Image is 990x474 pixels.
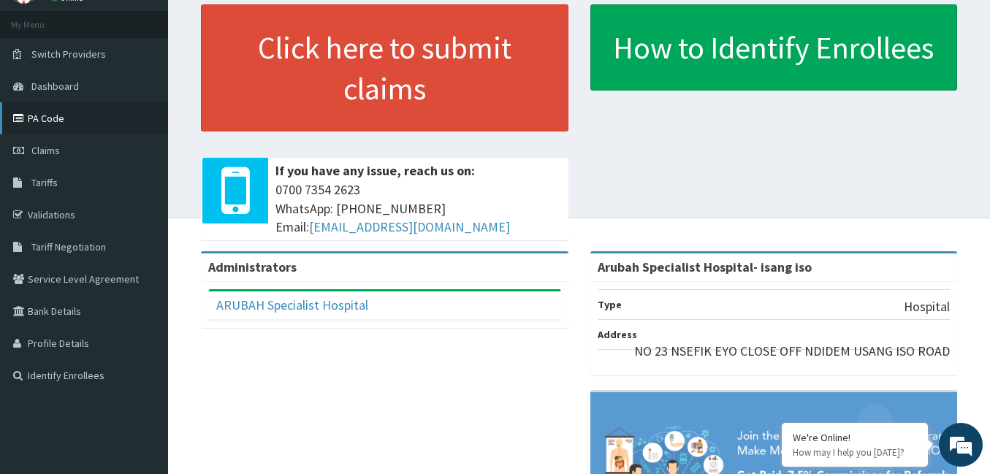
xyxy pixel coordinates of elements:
span: Tariffs [31,176,58,189]
p: NO 23 NSEFIK EYO CLOSE OFF NDIDEM USANG ISO ROAD [634,342,950,361]
b: Administrators [208,259,297,275]
span: Tariff Negotiation [31,240,106,253]
a: [EMAIL_ADDRESS][DOMAIN_NAME] [309,218,510,235]
span: Dashboard [31,80,79,93]
p: Hospital [904,297,950,316]
div: We're Online! [793,431,917,444]
b: If you have any issue, reach us on: [275,162,475,179]
a: Click here to submit claims [201,4,568,131]
strong: Arubah Specialist Hospital- isang iso [598,259,812,275]
b: Type [598,298,622,311]
a: How to Identify Enrollees [590,4,958,91]
span: Switch Providers [31,47,106,61]
b: Address [598,328,637,341]
a: ARUBAH Specialist Hospital [216,297,368,313]
span: 0700 7354 2623 WhatsApp: [PHONE_NUMBER] Email: [275,180,561,237]
p: How may I help you today? [793,446,917,459]
span: Claims [31,144,60,157]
